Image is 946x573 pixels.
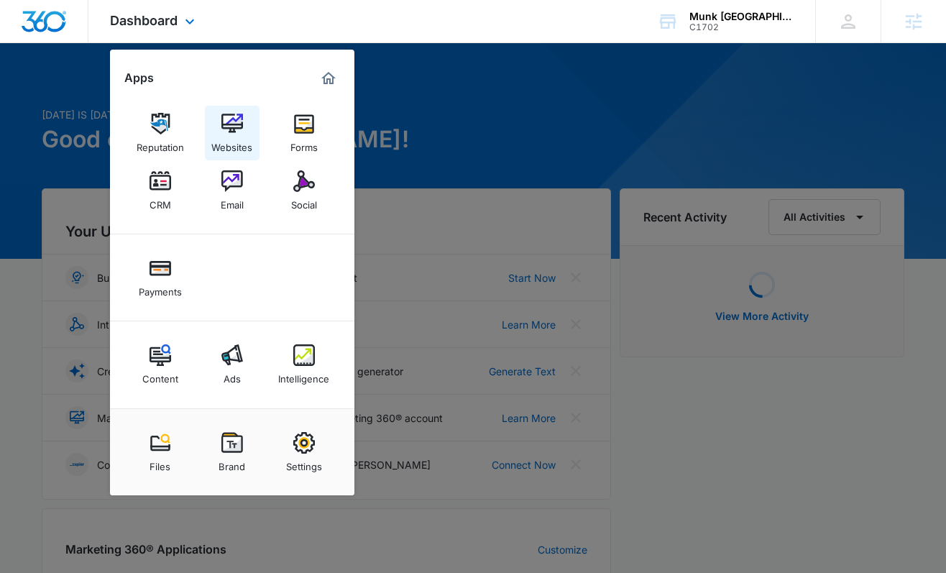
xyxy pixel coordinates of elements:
[291,192,317,211] div: Social
[150,454,170,472] div: Files
[317,67,340,90] a: Marketing 360® Dashboard
[133,425,188,480] a: Files
[137,134,184,153] div: Reputation
[133,163,188,218] a: CRM
[211,134,252,153] div: Websites
[150,192,171,211] div: CRM
[689,11,794,22] div: account name
[110,13,178,28] span: Dashboard
[205,106,260,160] a: Websites
[219,454,245,472] div: Brand
[133,106,188,160] a: Reputation
[277,337,331,392] a: Intelligence
[142,366,178,385] div: Content
[221,192,244,211] div: Email
[133,250,188,305] a: Payments
[278,366,329,385] div: Intelligence
[224,366,241,385] div: Ads
[277,425,331,480] a: Settings
[205,425,260,480] a: Brand
[277,106,331,160] a: Forms
[277,163,331,218] a: Social
[124,71,154,85] h2: Apps
[139,279,182,298] div: Payments
[286,454,322,472] div: Settings
[205,163,260,218] a: Email
[290,134,318,153] div: Forms
[689,22,794,32] div: account id
[205,337,260,392] a: Ads
[133,337,188,392] a: Content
